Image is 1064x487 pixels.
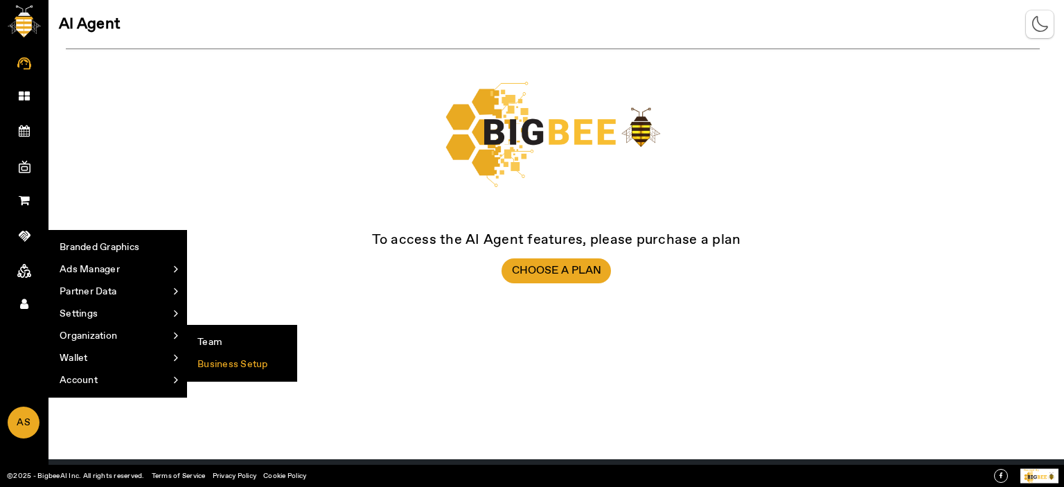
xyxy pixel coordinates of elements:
[187,331,296,353] li: Team
[1031,468,1032,472] tspan: r
[49,236,186,258] li: Branded Graphics
[7,471,145,481] a: ©2025 - BigbeeAI Inc. All rights reserved.
[502,258,611,283] button: Choose a Plan
[152,471,206,481] a: Terms of Service
[48,233,1064,247] div: To access the AI Agent features, please purchase a plan
[9,408,38,438] span: AS
[49,325,186,347] a: Organization
[1031,16,1049,33] img: theme-mode
[1024,468,1026,472] tspan: P
[49,369,186,391] a: Account
[263,471,306,481] a: Cookie Policy
[59,17,120,31] span: AI Agent
[187,353,296,375] li: Business Setup
[49,281,186,303] a: Partner Data
[213,471,257,481] a: Privacy Policy
[8,407,39,439] a: AS
[49,303,186,325] a: Settings
[8,6,41,37] img: bigbee-logo.png
[49,347,186,369] a: Wallet
[1031,468,1039,472] tspan: ed By
[1025,468,1031,472] tspan: owe
[512,264,601,278] span: Choose a Plan
[49,258,186,281] a: Ads Manager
